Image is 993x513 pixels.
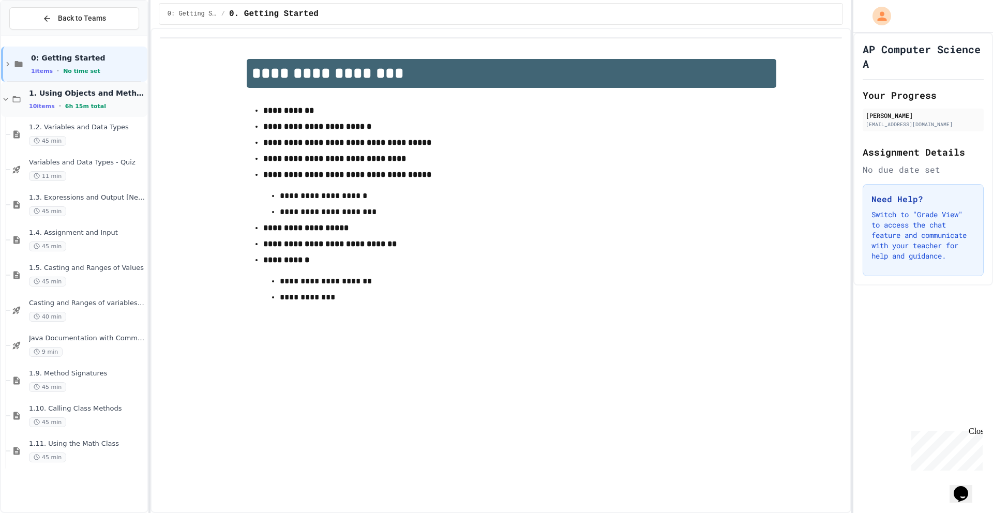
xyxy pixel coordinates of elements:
span: 6h 15m total [65,103,106,110]
span: 45 min [29,206,66,216]
span: 45 min [29,382,66,392]
span: 1.5. Casting and Ranges of Values [29,264,145,273]
span: • [59,102,61,110]
span: 40 min [29,312,66,322]
span: • [57,67,59,75]
span: / [221,10,225,18]
span: 45 min [29,277,66,286]
button: Back to Teams [9,7,139,29]
div: [PERSON_NAME] [866,111,981,120]
h2: Assignment Details [863,145,984,159]
span: 45 min [29,136,66,146]
span: 11 min [29,171,66,181]
span: 1.9. Method Signatures [29,369,145,378]
span: 10 items [29,103,55,110]
h1: AP Computer Science A [863,42,984,71]
div: No due date set [863,163,984,176]
div: [EMAIL_ADDRESS][DOMAIN_NAME] [866,120,981,128]
span: 1. Using Objects and Methods [29,88,145,98]
div: My Account [862,4,894,28]
span: Back to Teams [58,13,106,24]
span: 1.11. Using the Math Class [29,440,145,448]
h2: Your Progress [863,88,984,102]
span: 9 min [29,347,63,357]
span: 1.2. Variables and Data Types [29,123,145,132]
iframe: chat widget [950,472,983,503]
span: 0. Getting Started [229,8,319,20]
span: 1.4. Assignment and Input [29,229,145,237]
span: No time set [63,68,100,74]
span: Casting and Ranges of variables - Quiz [29,299,145,308]
span: Variables and Data Types - Quiz [29,158,145,167]
span: 1.3. Expressions and Output [New] [29,193,145,202]
span: 1 items [31,68,53,74]
span: 45 min [29,417,66,427]
iframe: chat widget [907,427,983,471]
h3: Need Help? [871,193,975,205]
span: 45 min [29,452,66,462]
span: 1.10. Calling Class Methods [29,404,145,413]
div: Chat with us now!Close [4,4,71,66]
span: 0: Getting Started [31,53,145,63]
p: Switch to "Grade View" to access the chat feature and communicate with your teacher for help and ... [871,209,975,261]
span: Java Documentation with Comments - Topic 1.8 [29,334,145,343]
span: 0: Getting Started [168,10,217,18]
span: 45 min [29,242,66,251]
